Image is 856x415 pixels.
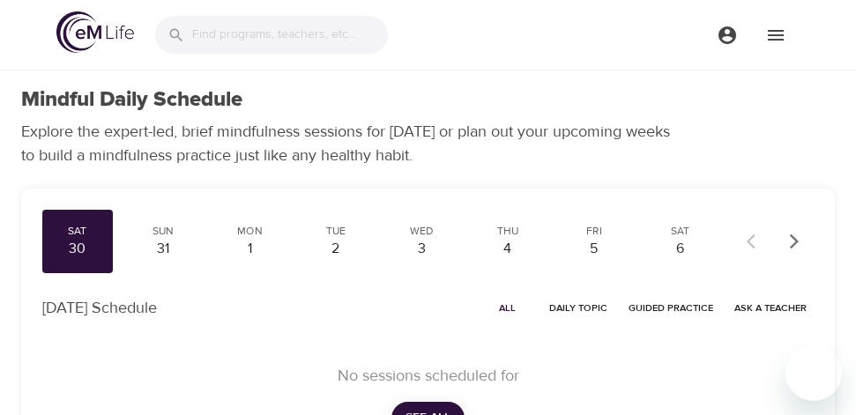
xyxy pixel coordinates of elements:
[629,300,713,316] span: Guided Practice
[542,294,614,322] button: Daily Topic
[703,11,751,59] button: menu
[308,239,364,259] div: 2
[394,224,450,239] div: Wed
[566,239,622,259] div: 5
[56,11,134,53] img: logo
[622,294,720,322] button: Guided Practice
[49,239,106,259] div: 30
[63,364,793,388] p: No sessions scheduled for
[49,224,106,239] div: Sat
[480,239,536,259] div: 4
[751,11,800,59] button: menu
[651,224,708,239] div: Sat
[785,345,842,401] iframe: Button to launch messaging window
[136,224,192,239] div: Sun
[651,239,708,259] div: 6
[136,239,192,259] div: 31
[734,300,807,316] span: Ask a Teacher
[21,87,242,113] h1: Mindful Daily Schedule
[486,300,528,316] span: All
[221,224,278,239] div: Mon
[221,239,278,259] div: 1
[479,294,535,322] button: All
[308,224,364,239] div: Tue
[42,296,157,320] p: [DATE] Schedule
[566,224,622,239] div: Fri
[21,120,682,167] p: Explore the expert-led, brief mindfulness sessions for [DATE] or plan out your upcoming weeks to ...
[549,300,607,316] span: Daily Topic
[394,239,450,259] div: 3
[727,294,814,322] button: Ask a Teacher
[192,16,388,54] input: Find programs, teachers, etc...
[480,224,536,239] div: Thu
